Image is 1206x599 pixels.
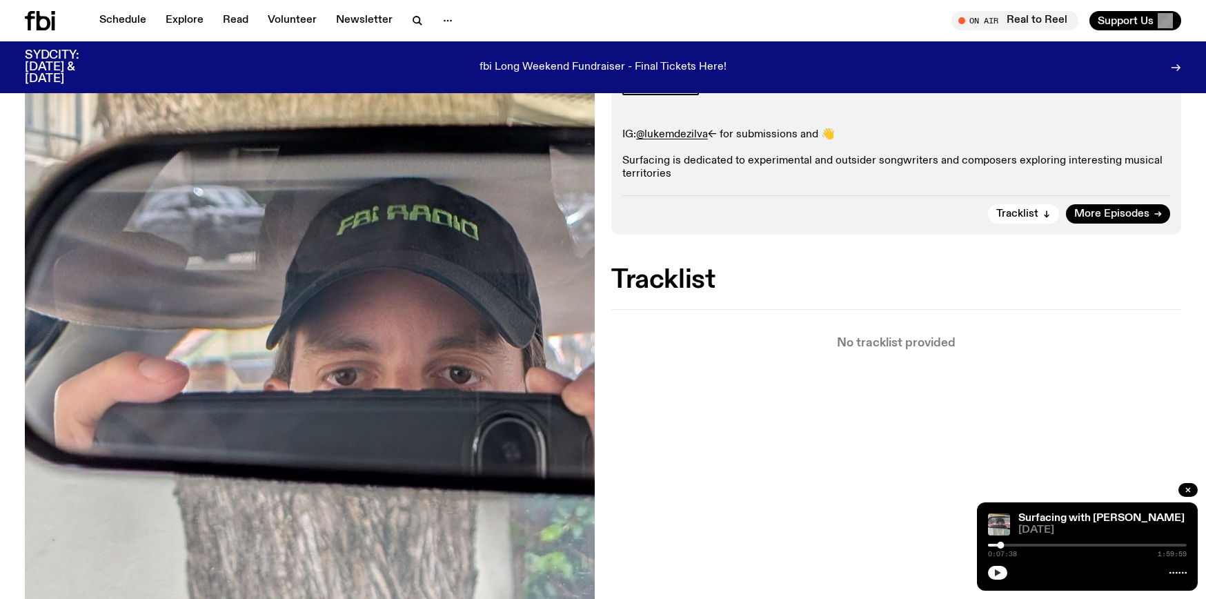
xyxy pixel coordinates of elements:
[328,11,401,30] a: Newsletter
[996,209,1038,219] span: Tracklist
[988,204,1059,224] button: Tracklist
[1098,14,1154,27] span: Support Us
[1074,209,1149,219] span: More Episodes
[1066,204,1170,224] a: More Episodes
[988,551,1017,558] span: 0:07:38
[25,50,113,85] h3: SYDCITY: [DATE] & [DATE]
[480,61,726,74] p: fbi Long Weekend Fundraiser - Final Tickets Here!
[611,337,1181,349] p: No tracklist provided
[1158,551,1187,558] span: 1:59:59
[951,11,1078,30] button: On AirReal to Reel
[622,128,1170,181] p: IG: <- for submissions and 👋 Surfacing is dedicated to experimental and outsider songwriters and ...
[259,11,325,30] a: Volunteer
[1018,513,1185,524] a: Surfacing with [PERSON_NAME]
[636,129,708,140] a: @lukemdezilva
[611,268,1181,293] h2: Tracklist
[91,11,155,30] a: Schedule
[1089,11,1181,30] button: Support Us
[215,11,257,30] a: Read
[1018,525,1187,536] span: [DATE]
[157,11,212,30] a: Explore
